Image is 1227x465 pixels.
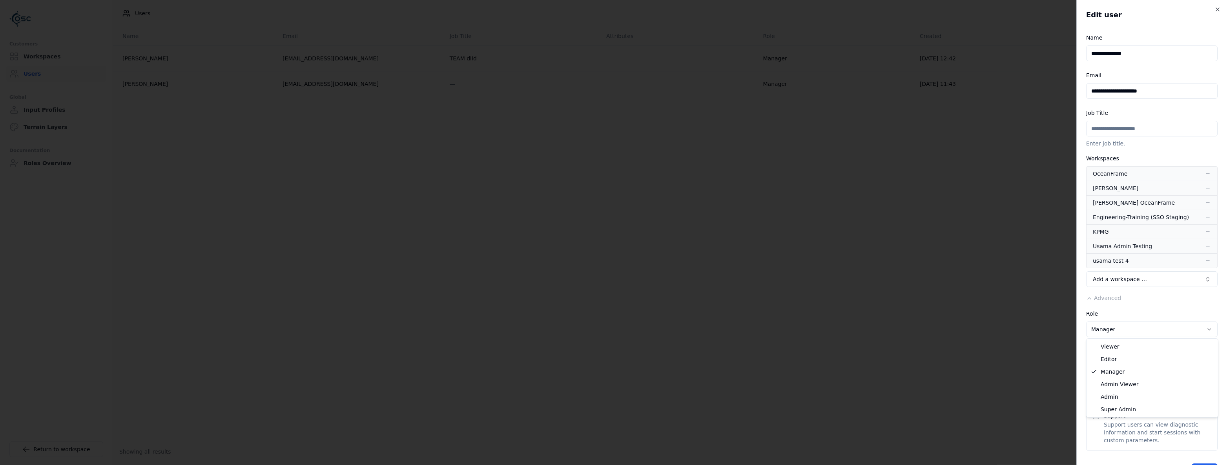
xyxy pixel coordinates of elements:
span: Super Admin [1101,405,1136,413]
span: Admin [1101,393,1118,401]
span: Editor [1101,355,1117,363]
span: Admin Viewer [1101,380,1139,388]
span: Manager [1101,368,1125,376]
span: Viewer [1101,343,1119,351]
